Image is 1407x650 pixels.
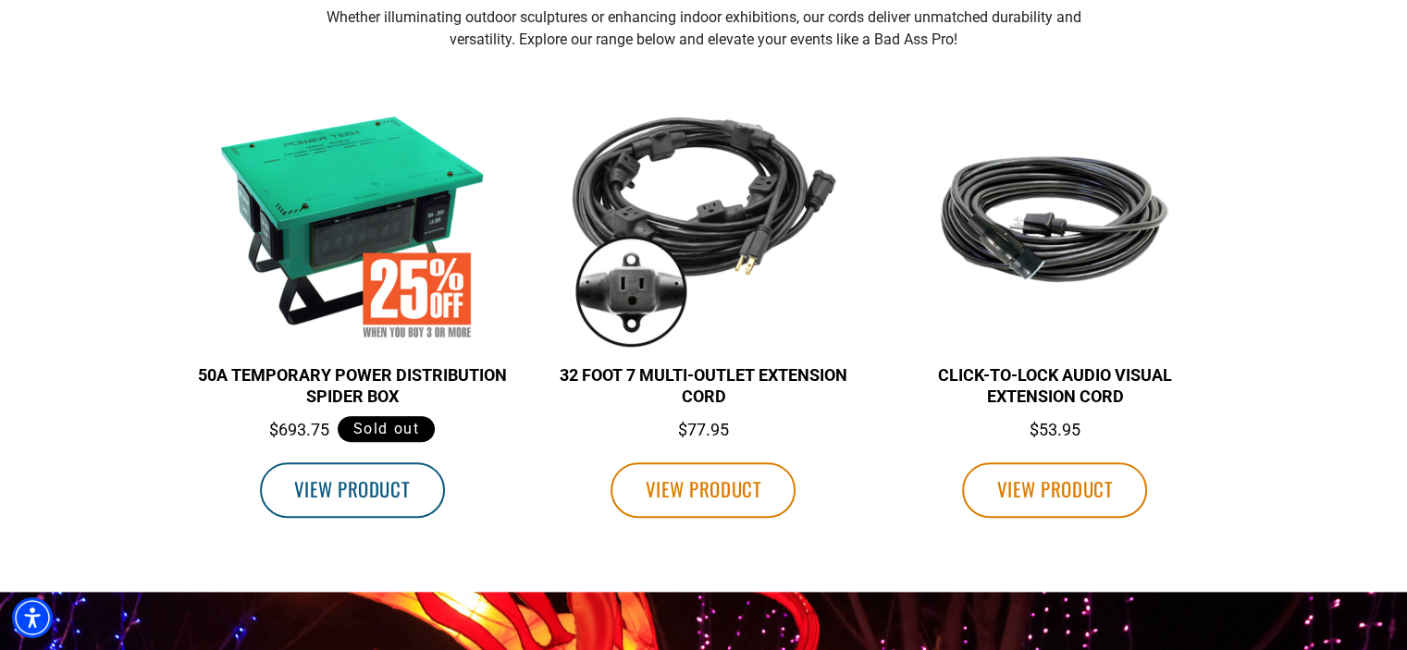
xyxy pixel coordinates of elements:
[678,420,729,439] span: $77.95
[260,462,445,518] a: VIEW PRODUCT - open in a new tab
[646,474,762,503] span: VIEW PRODUCT
[997,474,1114,503] span: VIEW PRODUCT
[322,6,1085,51] p: Whether illuminating outdoor sculptures or enhancing indoor exhibitions, our cords deliver unmatc...
[564,80,842,358] img: 32 Foot 7 Multi-Outlet Extension Cord
[191,365,514,407] h3: 50A Temporary Power Distribution Spider Box
[12,597,53,638] div: Accessibility Menu
[916,80,1193,358] img: Click-to-Lock Audio Visual Extension Cord
[962,462,1147,518] a: VIEW PRODUCT - open in a new tab
[542,365,866,407] h3: 32 Foot 7 Multi-Outlet Extension Cord
[214,80,491,358] img: 50A Temporary Power Distribution Spider Box
[1030,420,1080,439] span: $53.95
[893,365,1216,407] h3: Click-to-Lock Audio Visual Extension Cord
[294,474,411,503] span: VIEW PRODUCT
[338,416,436,442] span: Sold out
[611,462,796,518] a: VIEW PRODUCT - open in a new tab
[269,420,329,439] span: $693.75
